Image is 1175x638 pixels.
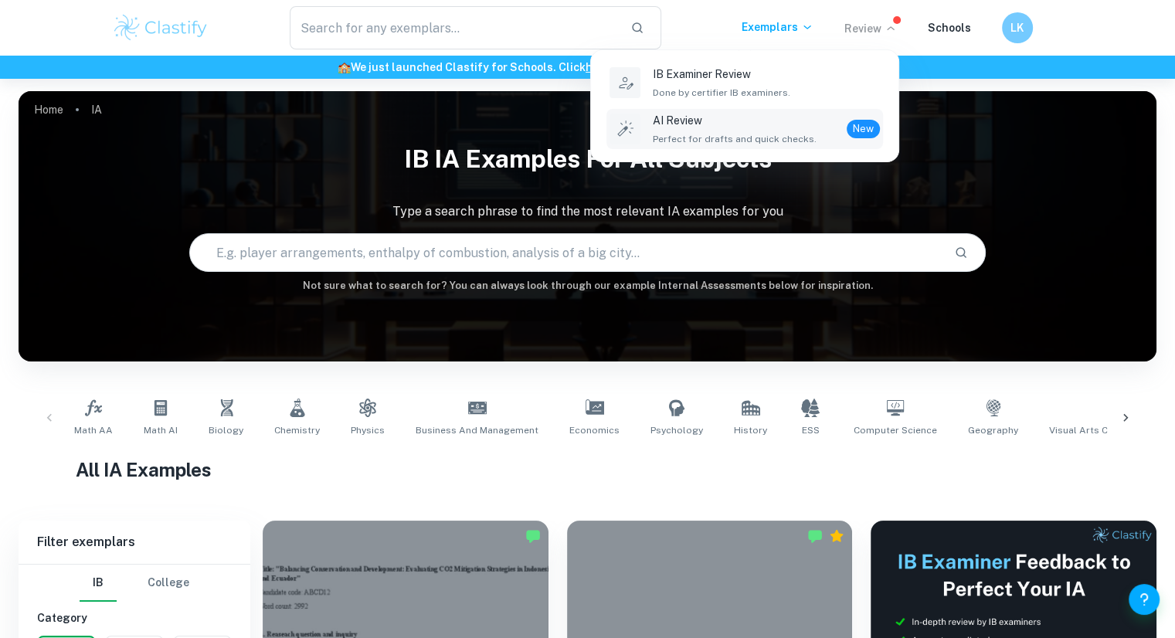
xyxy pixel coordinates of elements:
[653,112,817,129] p: AI Review
[653,86,790,100] span: Done by certifier IB examiners.
[653,66,790,83] p: IB Examiner Review
[606,63,883,103] a: IB Examiner ReviewDone by certifier IB examiners.
[606,109,883,149] a: AI ReviewPerfect for drafts and quick checks.New
[653,132,817,146] span: Perfect for drafts and quick checks.
[847,121,880,137] span: New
